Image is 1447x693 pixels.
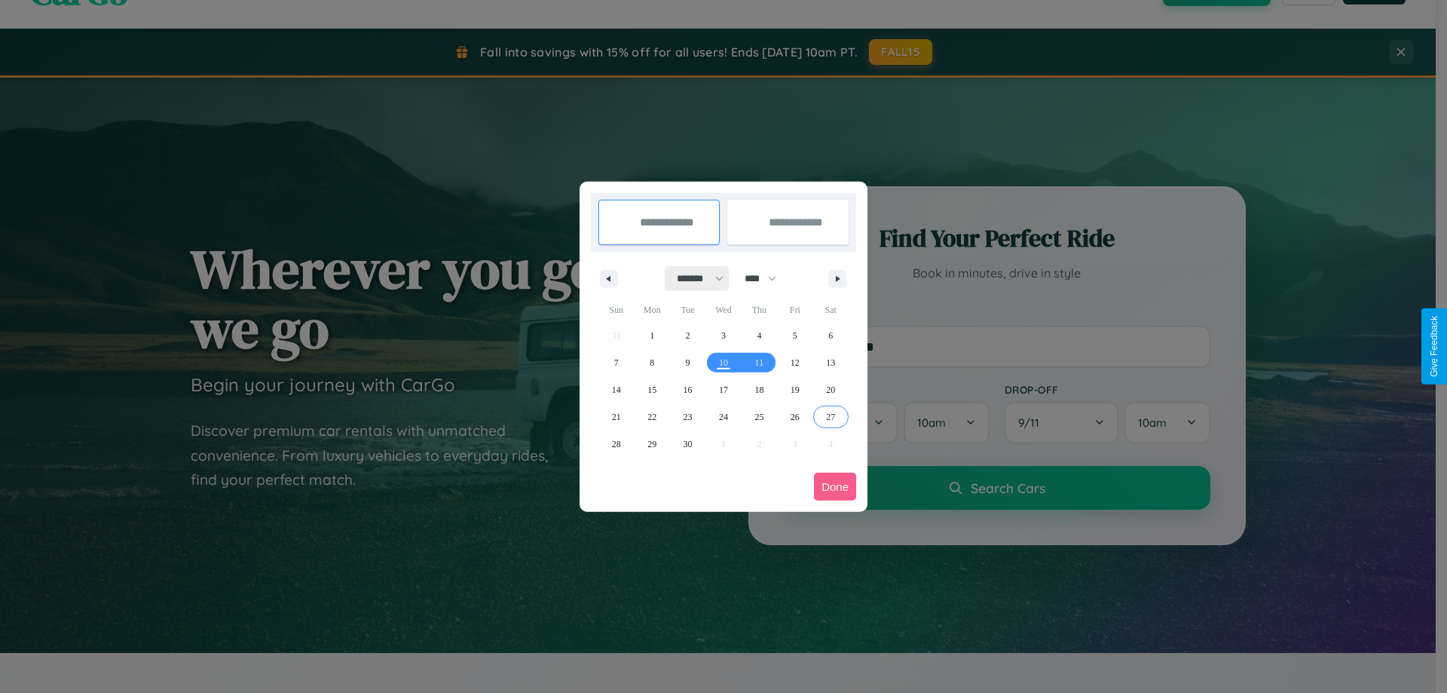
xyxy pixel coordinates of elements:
[828,322,833,349] span: 6
[634,403,669,431] button: 22
[777,376,812,403] button: 19
[598,376,634,403] button: 14
[826,376,835,403] span: 20
[813,403,849,431] button: 27
[612,403,621,431] span: 21
[777,349,812,376] button: 12
[742,298,777,322] span: Thu
[813,298,849,322] span: Sat
[757,322,761,349] span: 4
[721,322,726,349] span: 3
[705,349,741,376] button: 10
[634,376,669,403] button: 15
[813,349,849,376] button: 13
[826,403,835,431] span: 27
[647,376,656,403] span: 15
[826,349,835,376] span: 13
[612,431,621,458] span: 28
[777,322,812,349] button: 5
[755,349,764,376] span: 11
[705,403,741,431] button: 24
[705,322,741,349] button: 3
[742,322,777,349] button: 4
[742,376,777,403] button: 18
[670,431,705,458] button: 30
[777,403,812,431] button: 26
[647,403,656,431] span: 22
[670,322,705,349] button: 2
[650,322,654,349] span: 1
[634,349,669,376] button: 8
[686,322,690,349] span: 2
[650,349,654,376] span: 8
[684,376,693,403] span: 16
[793,322,797,349] span: 5
[719,376,728,403] span: 17
[598,349,634,376] button: 7
[754,376,763,403] span: 18
[670,403,705,431] button: 23
[1429,316,1439,377] div: Give Feedback
[598,403,634,431] button: 21
[791,403,800,431] span: 26
[791,376,800,403] span: 19
[742,349,777,376] button: 11
[686,349,690,376] span: 9
[777,298,812,322] span: Fri
[598,298,634,322] span: Sun
[670,349,705,376] button: 9
[813,376,849,403] button: 20
[719,403,728,431] span: 24
[634,431,669,458] button: 29
[670,376,705,403] button: 16
[705,376,741,403] button: 17
[612,376,621,403] span: 14
[705,298,741,322] span: Wed
[684,431,693,458] span: 30
[742,403,777,431] button: 25
[684,403,693,431] span: 23
[634,298,669,322] span: Mon
[670,298,705,322] span: Tue
[634,322,669,349] button: 1
[647,431,656,458] span: 29
[754,403,763,431] span: 25
[719,349,728,376] span: 10
[614,349,619,376] span: 7
[813,322,849,349] button: 6
[791,349,800,376] span: 12
[814,473,856,501] button: Done
[598,431,634,458] button: 28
